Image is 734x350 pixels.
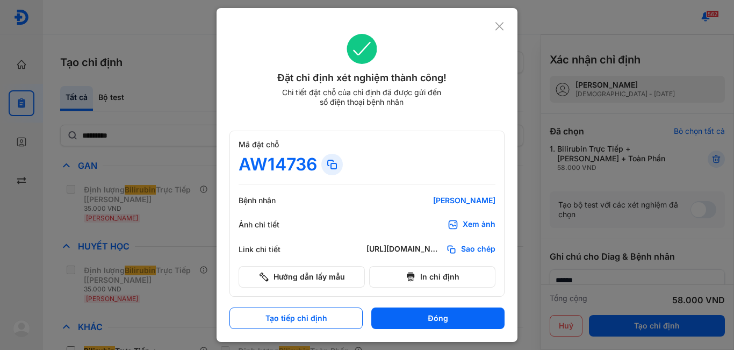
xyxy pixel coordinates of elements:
button: Hướng dẫn lấy mẫu [239,266,365,288]
button: Tạo tiếp chỉ định [229,308,363,329]
div: Ảnh chi tiết [239,220,303,230]
div: AW14736 [239,154,317,175]
div: Xem ảnh [463,219,495,230]
div: Đặt chỉ định xét nghiệm thành công! [229,70,494,85]
div: [URL][DOMAIN_NAME] [366,244,442,255]
button: Đóng [371,308,505,329]
button: In chỉ định [369,266,495,288]
div: [PERSON_NAME] [366,196,495,205]
span: Sao chép [461,244,495,255]
div: Mã đặt chỗ [239,140,495,149]
div: Link chi tiết [239,245,303,254]
div: Chi tiết đặt chỗ của chỉ định đã được gửi đến số điện thoại bệnh nhân [277,88,446,107]
div: Bệnh nhân [239,196,303,205]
